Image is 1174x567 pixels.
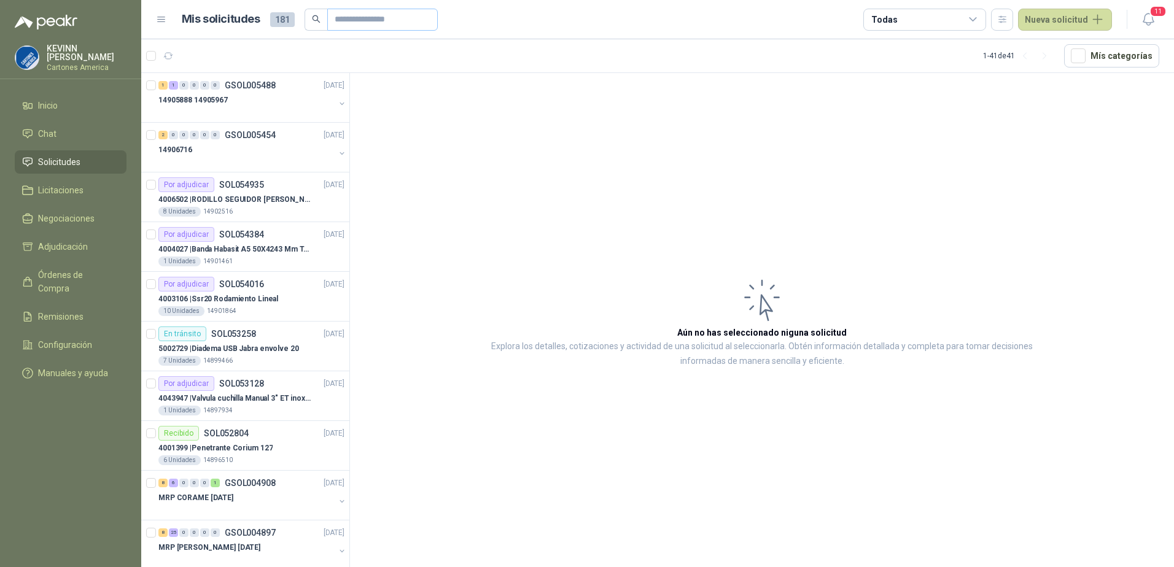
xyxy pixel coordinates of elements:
[15,305,126,328] a: Remisiones
[158,131,168,139] div: 2
[158,207,201,217] div: 8 Unidades
[141,222,349,272] a: Por adjudicarSOL054384[DATE] 4004027 |Banda Habasit A5 50X4243 Mm Tension -2%1 Unidades14901461
[158,442,273,454] p: 4001399 | Penetrante Corium 127
[179,479,189,487] div: 0
[179,81,189,90] div: 0
[324,477,344,489] p: [DATE]
[324,229,344,241] p: [DATE]
[141,421,349,471] a: RecibidoSOL052804[DATE] 4001399 |Penetrante Corium 1276 Unidades14896510
[38,212,95,225] span: Negociaciones
[169,479,178,487] div: 6
[38,99,58,112] span: Inicio
[158,326,206,341] div: En tránsito
[158,525,347,565] a: 8 25 0 0 0 0 GSOL004897[DATE] MRP [PERSON_NAME] [DATE]
[38,366,108,380] span: Manuales y ayuda
[203,207,233,217] p: 14902516
[225,479,276,487] p: GSOL004908
[15,94,126,117] a: Inicio
[158,194,311,206] p: 4006502 | RODILLO SEGUIDOR [PERSON_NAME] REF. NATV-17-PPA [PERSON_NAME]
[324,378,344,390] p: [DATE]
[38,127,56,141] span: Chat
[158,343,299,355] p: 5002729 | Diadema USB Jabra envolve 20
[270,12,295,27] span: 181
[38,338,92,352] span: Configuración
[983,46,1054,66] div: 1 - 41 de 41
[203,256,233,266] p: 14901461
[158,476,347,515] a: 8 6 0 0 0 1 GSOL004908[DATE] MRP CORAME [DATE]
[200,131,209,139] div: 0
[324,279,344,290] p: [DATE]
[38,240,88,253] span: Adjudicación
[169,81,178,90] div: 1
[15,207,126,230] a: Negociaciones
[677,326,847,339] h3: Aún no has seleccionado niguna solicitud
[158,393,311,404] p: 4043947 | Valvula cuchilla Manual 3" ET inox T/LUG
[15,263,126,300] a: Órdenes de Compra
[158,144,192,156] p: 14906716
[15,361,126,385] a: Manuales y ayuda
[158,376,214,391] div: Por adjudicar
[203,406,233,415] p: 14897934
[225,131,276,139] p: GSOL005454
[219,230,264,239] p: SOL054384
[47,44,126,61] p: KEVINN [PERSON_NAME]
[141,371,349,421] a: Por adjudicarSOL053128[DATE] 4043947 |Valvula cuchilla Manual 3" ET inox T/LUG1 Unidades14897934
[200,528,209,537] div: 0
[169,528,178,537] div: 25
[211,330,256,338] p: SOL053258
[158,277,214,291] div: Por adjudicar
[158,81,168,90] div: 1
[225,528,276,537] p: GSOL004897
[158,306,204,316] div: 10 Unidades
[158,227,214,242] div: Por adjudicar
[182,10,260,28] h1: Mis solicitudes
[38,155,80,169] span: Solicitudes
[324,179,344,191] p: [DATE]
[1137,9,1159,31] button: 11
[200,479,209,487] div: 0
[324,80,344,91] p: [DATE]
[179,528,189,537] div: 0
[158,94,228,106] p: 14905888 14905967
[15,122,126,145] a: Chat
[158,128,347,167] a: 2 0 0 0 0 0 GSOL005454[DATE] 14906716
[1149,6,1167,17] span: 11
[312,15,321,23] span: search
[207,306,236,316] p: 14901864
[38,183,84,197] span: Licitaciones
[219,180,264,189] p: SOL054935
[324,527,344,539] p: [DATE]
[158,479,168,487] div: 8
[211,81,220,90] div: 0
[15,179,126,202] a: Licitaciones
[190,479,199,487] div: 0
[200,81,209,90] div: 0
[158,356,201,366] div: 7 Unidades
[1018,9,1112,31] button: Nueva solicitud
[141,172,349,222] a: Por adjudicarSOL054935[DATE] 4006502 |RODILLO SEGUIDOR [PERSON_NAME] REF. NATV-17-PPA [PERSON_NAM...
[211,131,220,139] div: 0
[190,81,199,90] div: 0
[169,131,178,139] div: 0
[38,310,84,323] span: Remisiones
[203,455,233,465] p: 14896510
[141,272,349,322] a: Por adjudicarSOL054016[DATE] 4003106 |Ssr20 Rodamiento Lineal10 Unidades14901864
[158,406,201,415] div: 1 Unidades
[473,339,1051,369] p: Explora los detalles, cotizaciones y actividad de una solicitud al seleccionarla. Obtén informaci...
[324,328,344,340] p: [DATE]
[324,129,344,141] p: [DATE]
[158,293,278,305] p: 4003106 | Ssr20 Rodamiento Lineal
[141,322,349,371] a: En tránsitoSOL053258[DATE] 5002729 |Diadema USB Jabra envolve 207 Unidades14899466
[179,131,189,139] div: 0
[158,177,214,192] div: Por adjudicar
[15,15,77,29] img: Logo peakr
[324,428,344,439] p: [DATE]
[204,429,249,438] p: SOL052804
[211,528,220,537] div: 0
[211,479,220,487] div: 1
[158,426,199,441] div: Recibido
[190,528,199,537] div: 0
[871,13,897,26] div: Todas
[158,256,201,266] div: 1 Unidades
[219,280,264,288] p: SOL054016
